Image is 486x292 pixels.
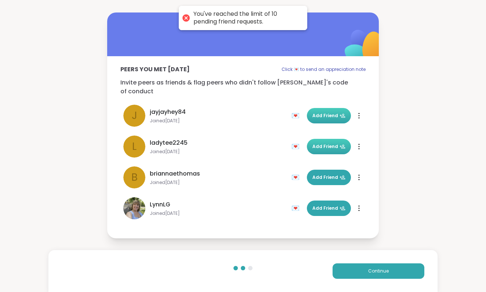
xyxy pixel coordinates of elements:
[132,108,137,123] span: j
[307,170,351,185] button: Add Friend
[120,65,190,74] p: Peers you met [DATE]
[291,141,302,152] div: 💌
[120,78,366,96] p: Invite peers as friends & flag peers who didn't follow [PERSON_NAME]'s code of conduct
[291,172,302,183] div: 💌
[312,112,345,119] span: Add Friend
[193,10,300,26] div: You've reached the limit of 10 pending friend requests.
[123,197,145,219] img: LynnLG
[150,118,287,124] span: Joined [DATE]
[132,139,137,154] span: l
[307,108,351,123] button: Add Friend
[291,202,302,214] div: 💌
[150,138,188,147] span: ladytee2245
[312,205,345,212] span: Add Friend
[333,263,424,279] button: Continue
[307,139,351,154] button: Add Friend
[312,174,345,181] span: Add Friend
[312,143,345,150] span: Add Friend
[282,65,366,74] p: Click 💌 to send an appreciation note
[368,268,389,274] span: Continue
[150,169,200,178] span: briannaethomas
[291,110,302,122] div: 💌
[307,201,351,216] button: Add Friend
[327,11,400,84] img: ShareWell Logomark
[150,149,287,155] span: Joined [DATE]
[150,200,170,209] span: LynnLG
[150,108,186,116] span: jayjayhey84
[150,210,287,216] span: Joined [DATE]
[150,180,287,185] span: Joined [DATE]
[131,170,138,185] span: b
